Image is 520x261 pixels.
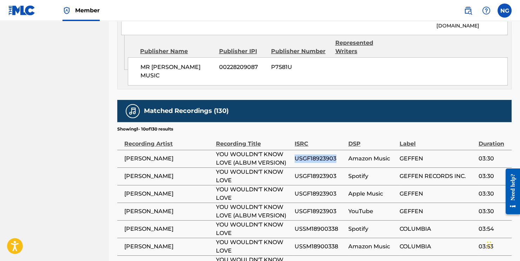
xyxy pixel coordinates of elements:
span: Member [75,6,100,14]
span: YOU WOULDN'T KNOW LOVE [216,238,291,255]
span: MR [PERSON_NAME] MUSIC [140,63,214,80]
span: USSM18900338 [295,242,344,251]
span: 03:53 [479,242,508,251]
iframe: Resource Center [500,162,520,220]
span: 03:30 [479,190,508,198]
span: GEFFEN RECORDS INC. [400,172,475,180]
span: YOU WOULDN'T KNOW LOVE [216,168,291,185]
span: 03:30 [479,154,508,163]
p: Showing 1 - 10 of 130 results [117,126,173,132]
div: Recording Title [216,132,291,148]
span: YouTube [348,207,396,216]
span: COLUMBIA [400,225,475,233]
div: Drag [487,234,491,255]
img: Top Rightsholder [62,6,71,15]
span: USGF18923903 [295,207,344,216]
span: P7581U [271,63,330,71]
span: Spotify [348,172,396,180]
span: [PERSON_NAME] [124,225,212,233]
span: GEFFEN [400,207,475,216]
div: ISRC [295,132,344,148]
iframe: Chat Widget [485,227,520,261]
div: Label [400,132,475,148]
div: Duration [479,132,508,148]
div: User Menu [498,4,512,18]
img: MLC Logo [8,5,35,15]
div: Represented Writers [335,39,394,56]
span: Amazon Music [348,154,396,163]
span: Apple Music [348,190,396,198]
div: Publisher Name [140,47,213,56]
span: 03:54 [479,225,508,233]
div: Help [479,4,493,18]
p: [EMAIL_ADDRESS][DOMAIN_NAME] [436,15,507,30]
span: Spotify [348,225,396,233]
span: 03:30 [479,207,508,216]
div: Publisher Number [271,47,330,56]
span: YOU WOULDN'T KNOW LOVE (ALBUM VERSION) [216,203,291,220]
a: Public Search [461,4,475,18]
span: YOU WOULDN'T KNOW LOVE [216,185,291,202]
div: Publisher IPI [219,47,266,56]
span: [PERSON_NAME] [124,190,212,198]
span: GEFFEN [400,190,475,198]
span: USGF18923903 [295,172,344,180]
span: [PERSON_NAME] [124,154,212,163]
span: YOU WOULDN'T KNOW LOVE (ALBUM VERSION) [216,150,291,167]
span: [PERSON_NAME] [124,172,212,180]
img: help [482,6,491,15]
span: [PERSON_NAME] [124,242,212,251]
span: USGF18923903 [295,154,344,163]
span: COLUMBIA [400,242,475,251]
span: YOU WOULDN'T KNOW LOVE [216,221,291,237]
img: Matched Recordings [129,107,137,115]
span: [PERSON_NAME] [124,207,212,216]
div: Recording Artist [124,132,212,148]
h5: Matched Recordings (130) [144,107,229,115]
span: 03:30 [479,172,508,180]
div: DSP [348,132,396,148]
span: Amazon Music [348,242,396,251]
span: USGF18923903 [295,190,344,198]
span: USSM18900338 [295,225,344,233]
span: GEFFEN [400,154,475,163]
img: search [464,6,472,15]
span: 00228209087 [219,63,266,71]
